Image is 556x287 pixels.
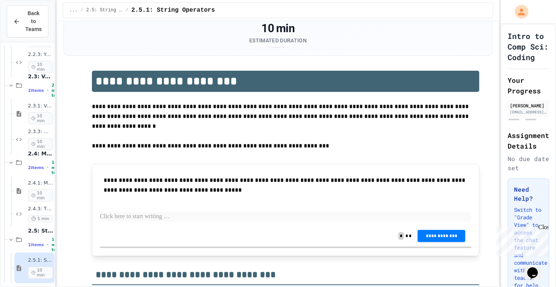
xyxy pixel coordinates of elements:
span: 15 min total [51,160,62,175]
span: 2.4.3: The World's Worst [PERSON_NAME] Market [28,206,53,212]
span: 2.5.1: String Operators [28,257,53,264]
h1: Intro to Comp Sci: Coding [508,31,549,62]
span: 10 min [28,189,53,202]
h2: Your Progress [508,75,549,96]
span: 2.2.3: Your Name and Favorite Movie [28,51,53,58]
span: 1 items [28,242,44,247]
span: ... [69,7,78,13]
span: 10 min total [51,237,62,252]
div: 10 min [249,22,307,35]
span: 20 min total [51,83,62,98]
h2: Assignment Details [508,130,549,151]
span: 2.5.1: String Operators [131,6,215,15]
button: Back to Teams [7,5,48,37]
span: 2.4.1: Mathematical Operators [28,180,53,186]
span: 2.5: String Operators [28,227,53,234]
div: Chat with us now!Close [3,3,52,48]
h3: Need Help? [514,185,543,203]
span: / [81,7,83,13]
span: 2.4: Mathematical Operators [28,150,53,157]
span: / [126,7,128,13]
span: • [47,164,48,171]
div: No due date set [508,154,549,172]
div: Estimated Duration [249,37,307,44]
span: 10 min [28,138,53,150]
span: 10 min [28,267,53,279]
span: • [47,87,48,93]
iframe: chat widget [493,224,548,256]
span: 2 items [28,88,44,93]
span: 2.3: Variables and Data Types [28,73,53,80]
div: [PERSON_NAME] [510,102,547,109]
div: [EMAIL_ADDRESS][DOMAIN_NAME] [510,109,547,115]
div: My Account [507,3,530,20]
span: 10 min [28,112,53,124]
span: 2.3.3: What's the Type? [28,129,53,135]
span: • [47,242,48,248]
span: 2.5: String Operators [86,7,123,13]
span: 2.3.1: Variables and Data Types [28,103,53,109]
span: 10 min [28,61,53,73]
span: 2 items [28,165,44,170]
span: Back to Teams [25,9,42,33]
iframe: chat widget [524,257,548,279]
span: 5 min [28,215,53,222]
